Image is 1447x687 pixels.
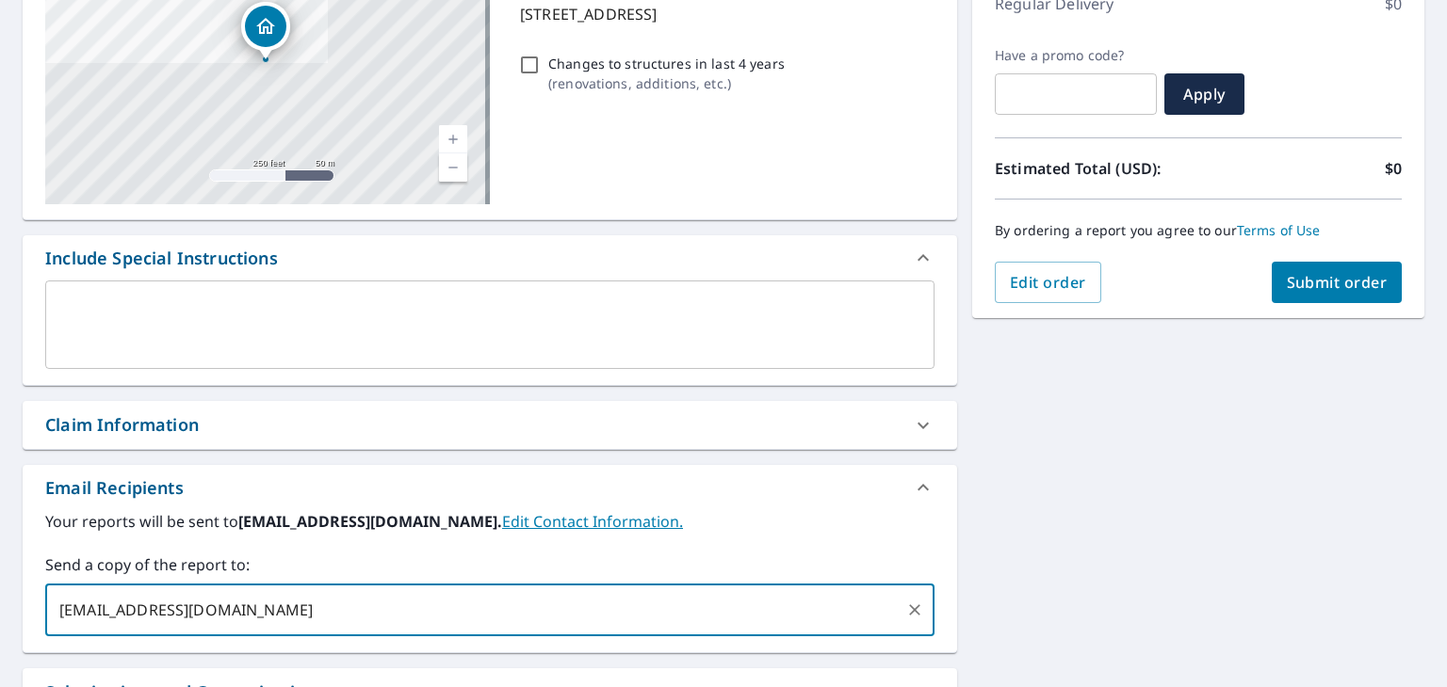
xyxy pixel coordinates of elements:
[995,47,1157,64] label: Have a promo code?
[520,3,927,25] p: [STREET_ADDRESS]
[902,597,928,623] button: Clear
[995,262,1101,303] button: Edit order
[1237,221,1321,239] a: Terms of Use
[995,157,1198,180] p: Estimated Total (USD):
[45,246,278,271] div: Include Special Instructions
[45,412,199,438] div: Claim Information
[1385,157,1402,180] p: $0
[23,235,957,280] div: Include Special Instructions
[45,475,184,501] div: Email Recipients
[548,73,785,93] p: ( renovations, additions, etc. )
[995,222,1402,239] p: By ordering a report you agree to our
[1179,84,1229,104] span: Apply
[23,401,957,449] div: Claim Information
[1164,73,1244,115] button: Apply
[502,511,683,532] a: EditContactInfo
[1272,262,1403,303] button: Submit order
[241,2,290,60] div: Dropped pin, building 1, Residential property, 5310 Farmbrook Dr Charlotte, NC 28210
[439,125,467,153] a: Current Level 17, Zoom In
[23,465,957,510] div: Email Recipients
[548,54,785,73] p: Changes to structures in last 4 years
[439,153,467,182] a: Current Level 17, Zoom Out
[45,510,935,533] label: Your reports will be sent to
[1287,272,1388,293] span: Submit order
[238,511,502,532] b: [EMAIL_ADDRESS][DOMAIN_NAME].
[45,553,935,576] label: Send a copy of the report to:
[1010,272,1086,293] span: Edit order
